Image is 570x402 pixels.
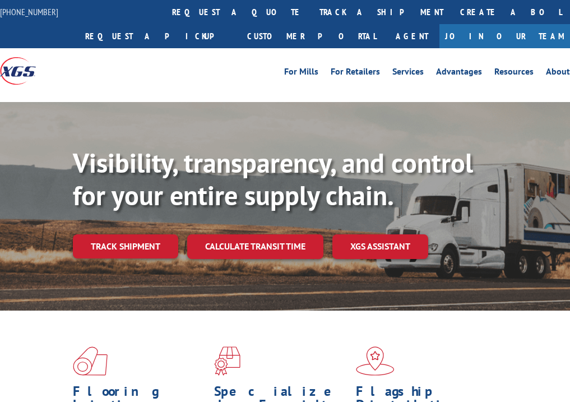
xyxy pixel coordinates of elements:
[73,234,178,258] a: Track shipment
[494,67,534,80] a: Resources
[384,24,439,48] a: Agent
[73,145,473,212] b: Visibility, transparency, and control for your entire supply chain.
[439,24,570,48] a: Join Our Team
[284,67,318,80] a: For Mills
[356,346,395,376] img: xgs-icon-flagship-distribution-model-red
[436,67,482,80] a: Advantages
[239,24,384,48] a: Customer Portal
[214,346,240,376] img: xgs-icon-focused-on-flooring-red
[77,24,239,48] a: Request a pickup
[546,67,570,80] a: About
[73,346,108,376] img: xgs-icon-total-supply-chain-intelligence-red
[332,234,428,258] a: XGS ASSISTANT
[331,67,380,80] a: For Retailers
[187,234,323,258] a: Calculate transit time
[392,67,424,80] a: Services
